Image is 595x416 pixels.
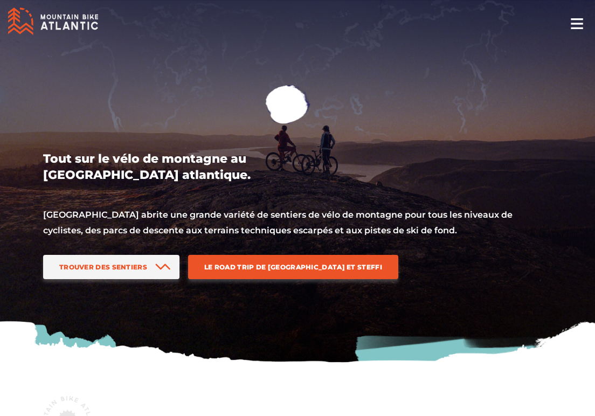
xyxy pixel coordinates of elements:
[43,255,179,279] a: Trouver des sentiers
[59,263,147,271] span: Trouver des sentiers
[204,263,382,271] span: Le road trip de [GEOGRAPHIC_DATA] et Steffi
[188,255,398,279] a: Le road trip de [GEOGRAPHIC_DATA] et Steffi
[43,207,552,239] p: [GEOGRAPHIC_DATA] abrite une grande variété de sentiers de vélo de montagne pour tous les niveaux...
[43,151,286,183] h1: Tout sur le vélo de montagne au [GEOGRAPHIC_DATA] atlantique.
